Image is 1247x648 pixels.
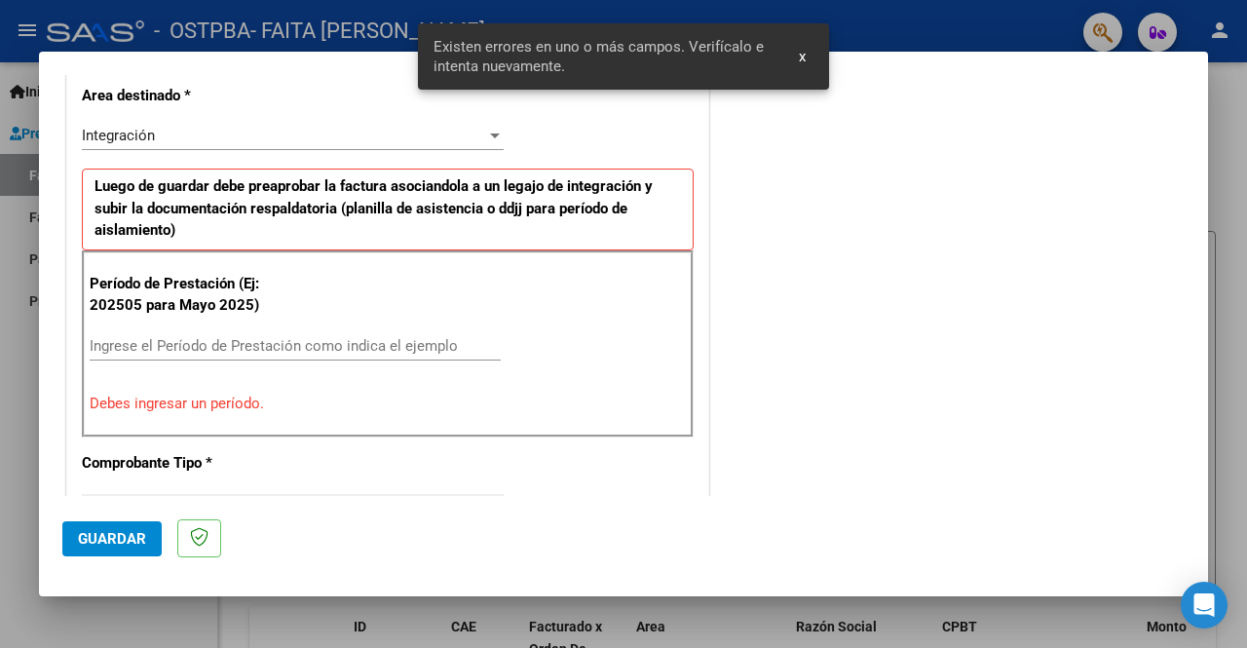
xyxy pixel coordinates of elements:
[82,85,265,107] p: Area destinado *
[434,37,775,76] span: Existen errores en uno o más campos. Verifícalo e intenta nuevamente.
[62,521,162,556] button: Guardar
[799,48,806,65] span: x
[82,127,155,144] span: Integración
[94,177,653,239] strong: Luego de guardar debe preaprobar la factura asociandola a un legajo de integración y subir la doc...
[1181,582,1228,629] div: Open Intercom Messenger
[78,530,146,548] span: Guardar
[783,39,821,74] button: x
[82,494,143,512] span: Factura B
[90,393,686,415] p: Debes ingresar un período.
[90,273,269,317] p: Período de Prestación (Ej: 202505 para Mayo 2025)
[82,452,265,475] p: Comprobante Tipo *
